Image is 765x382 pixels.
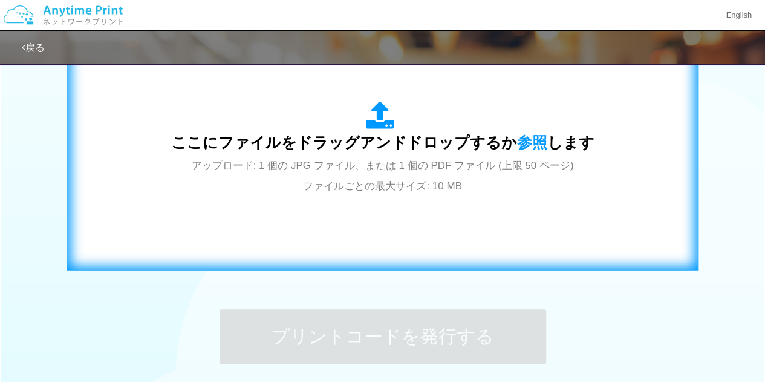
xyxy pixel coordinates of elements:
[171,134,594,151] span: ここにファイルをドラッグアンドドロップするか します
[517,134,547,151] span: 参照
[22,42,45,53] a: 戻る
[192,160,574,192] span: アップロード: 1 個の JPG ファイル、または 1 個の PDF ファイル (上限 50 ページ) ファイルごとの最大サイズ: 10 MB
[220,309,546,364] button: プリントコードを発行する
